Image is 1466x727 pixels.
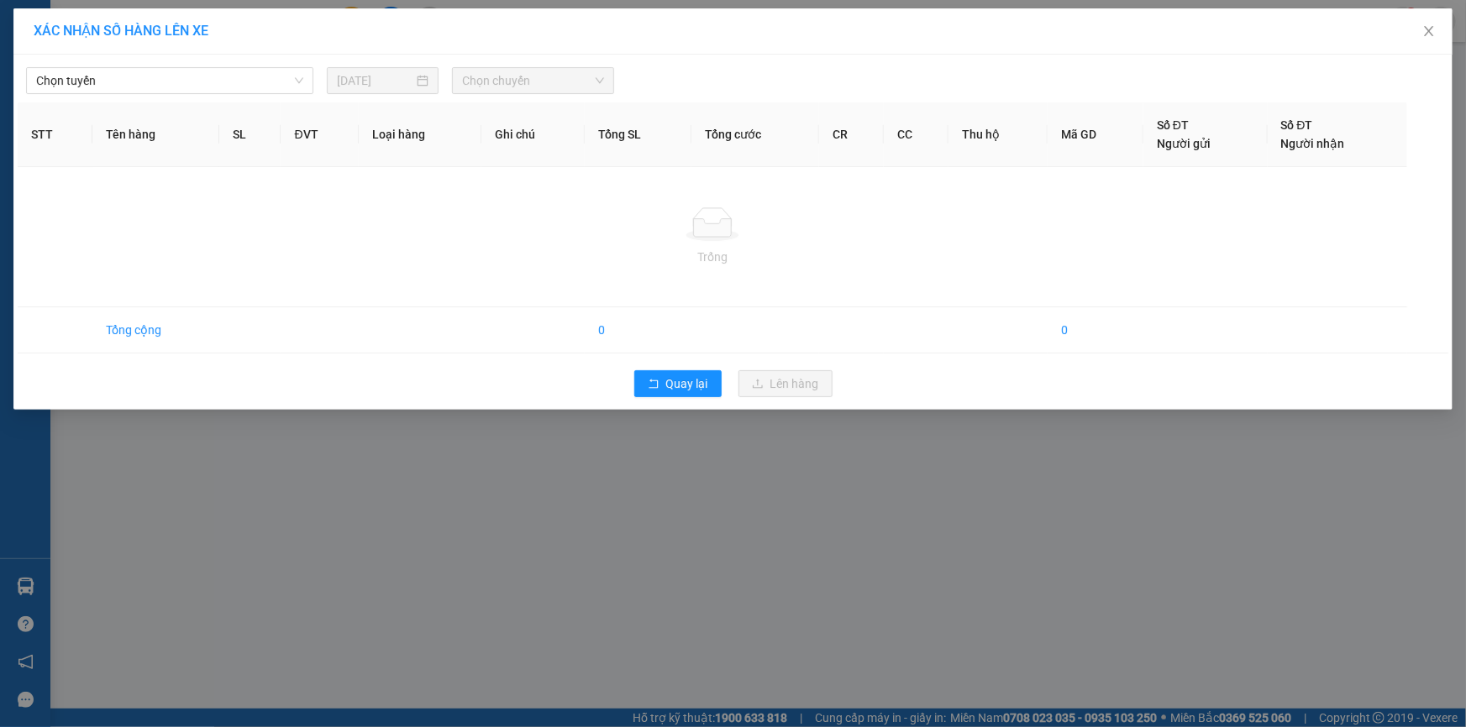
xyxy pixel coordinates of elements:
[92,102,219,167] th: Tên hàng
[34,23,208,39] span: XÁC NHẬN SỐ HÀNG LÊN XE
[648,378,659,391] span: rollback
[884,102,948,167] th: CC
[634,370,722,397] button: rollbackQuay lại
[281,102,358,167] th: ĐVT
[1048,307,1143,353] td: 0
[1281,118,1313,132] span: Số ĐT
[359,102,481,167] th: Loại hàng
[36,68,303,93] span: Chọn tuyến
[1157,118,1189,132] span: Số ĐT
[1157,137,1211,150] span: Người gửi
[462,68,604,93] span: Chọn chuyến
[21,122,202,149] b: GỬI : VP Đầm Dơi
[666,374,708,393] span: Quay lại
[157,62,702,83] li: Hotline: 02839552959
[21,21,105,105] img: logo.jpg
[585,307,692,353] td: 0
[585,102,692,167] th: Tổng SL
[1048,102,1143,167] th: Mã GD
[691,102,819,167] th: Tổng cước
[948,102,1048,167] th: Thu hộ
[819,102,884,167] th: CR
[1406,8,1453,55] button: Close
[1281,137,1345,150] span: Người nhận
[1422,24,1436,38] span: close
[219,102,281,167] th: SL
[31,248,1394,266] div: Trống
[92,307,219,353] td: Tổng cộng
[157,41,702,62] li: 26 Phó Cơ Điều, Phường 12
[18,102,92,167] th: STT
[337,71,413,90] input: 11/08/2025
[481,102,585,167] th: Ghi chú
[738,370,833,397] button: uploadLên hàng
